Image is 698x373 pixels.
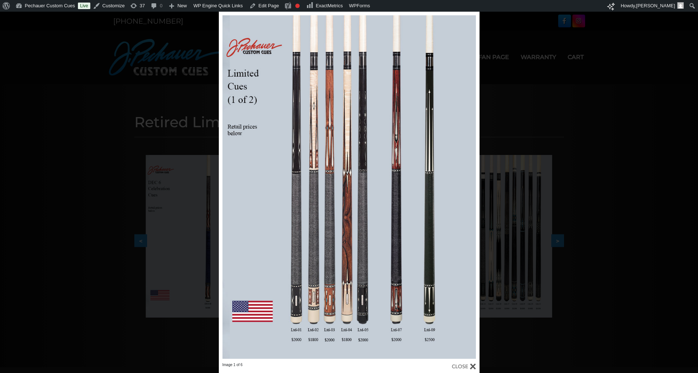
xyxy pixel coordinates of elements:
span: [PERSON_NAME] [636,3,675,8]
span: ExactMetrics [316,3,343,8]
a: close image gallery [452,362,476,373]
a: previous image [219,12,336,362]
a: Live [78,3,90,9]
div: Focus keyphrase not set [295,4,300,8]
span: Image 1 of 6 [222,362,400,371]
a: next image [362,12,479,362]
